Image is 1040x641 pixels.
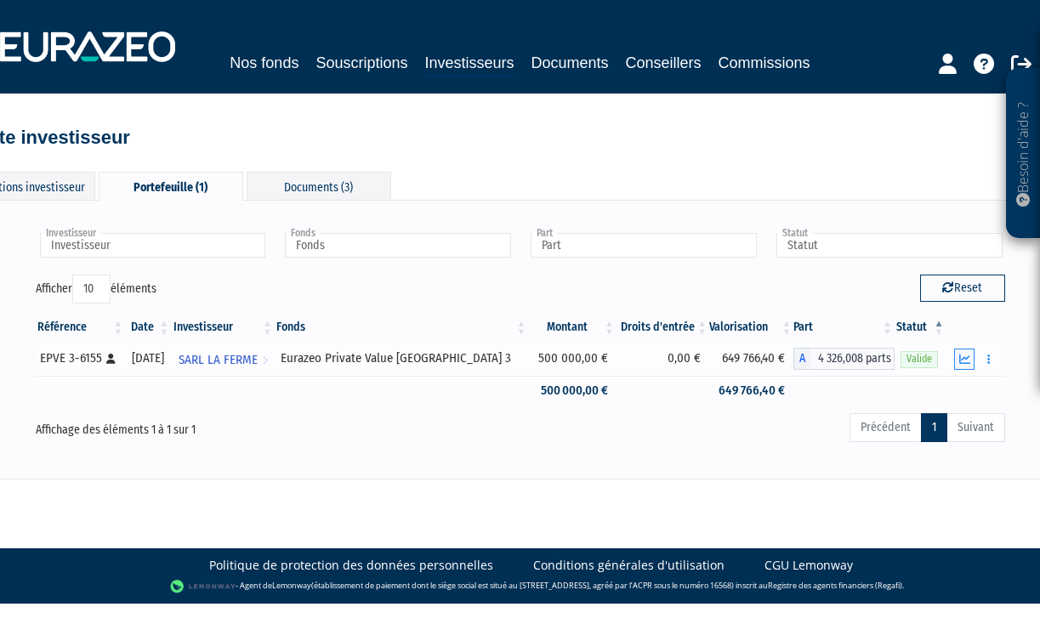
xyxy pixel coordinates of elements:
span: 4 326,008 parts [810,348,894,370]
i: [Français] Personne physique [106,354,116,364]
th: Investisseur: activer pour trier la colonne par ordre croissant [172,313,275,342]
p: Besoin d'aide ? [1014,77,1033,230]
a: 1 [921,413,947,442]
td: 500 000,00 € [528,376,617,406]
a: Commissions [719,51,810,75]
img: logo-lemonway.png [170,578,236,595]
div: [DATE] [131,349,165,367]
a: Conseillers [626,51,702,75]
th: Part: activer pour trier la colonne par ordre croissant [793,313,894,342]
a: Conditions générales d'utilisation [533,557,725,574]
select: Afficheréléments [72,275,111,303]
a: SARL LA FERME [172,342,275,376]
td: 649 766,40 € [709,376,793,406]
th: Statut : activer pour trier la colonne par ordre d&eacute;croissant [895,313,946,342]
th: Date: activer pour trier la colonne par ordre croissant [125,313,171,342]
a: Documents [531,51,609,75]
th: Droits d'entrée: activer pour trier la colonne par ordre croissant [617,313,709,342]
th: Référence : activer pour trier la colonne par ordre croissant [36,313,126,342]
label: Afficher éléments [36,275,156,303]
div: A - Eurazeo Private Value Europe 3 [793,348,894,370]
div: Documents (3) [247,172,391,200]
div: Portefeuille (1) [99,172,243,201]
span: A [793,348,810,370]
div: Affichage des éléments 1 à 1 sur 1 [36,411,425,439]
span: SARL LA FERME [179,344,258,376]
a: Registre des agents financiers (Regafi) [768,580,902,591]
a: Lemonway [272,580,311,591]
th: Fonds: activer pour trier la colonne par ordre croissant [275,313,528,342]
a: Nos fonds [230,51,298,75]
td: 0,00 € [617,342,709,376]
td: 649 766,40 € [709,342,793,376]
i: Voir l'investisseur [262,344,268,376]
div: Eurazeo Private Value [GEOGRAPHIC_DATA] 3 [281,349,522,367]
a: Politique de protection des données personnelles [209,557,493,574]
th: Valorisation: activer pour trier la colonne par ordre croissant [709,313,793,342]
a: Souscriptions [315,51,407,75]
th: Montant: activer pour trier la colonne par ordre croissant [528,313,617,342]
td: 500 000,00 € [528,342,617,376]
div: EPVE 3-6155 [40,349,120,367]
a: CGU Lemonway [764,557,853,574]
button: Reset [920,275,1005,302]
span: Valide [901,351,938,367]
a: Investisseurs [424,51,514,77]
div: - Agent de (établissement de paiement dont le siège social est situé au [STREET_ADDRESS], agréé p... [17,578,1023,595]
